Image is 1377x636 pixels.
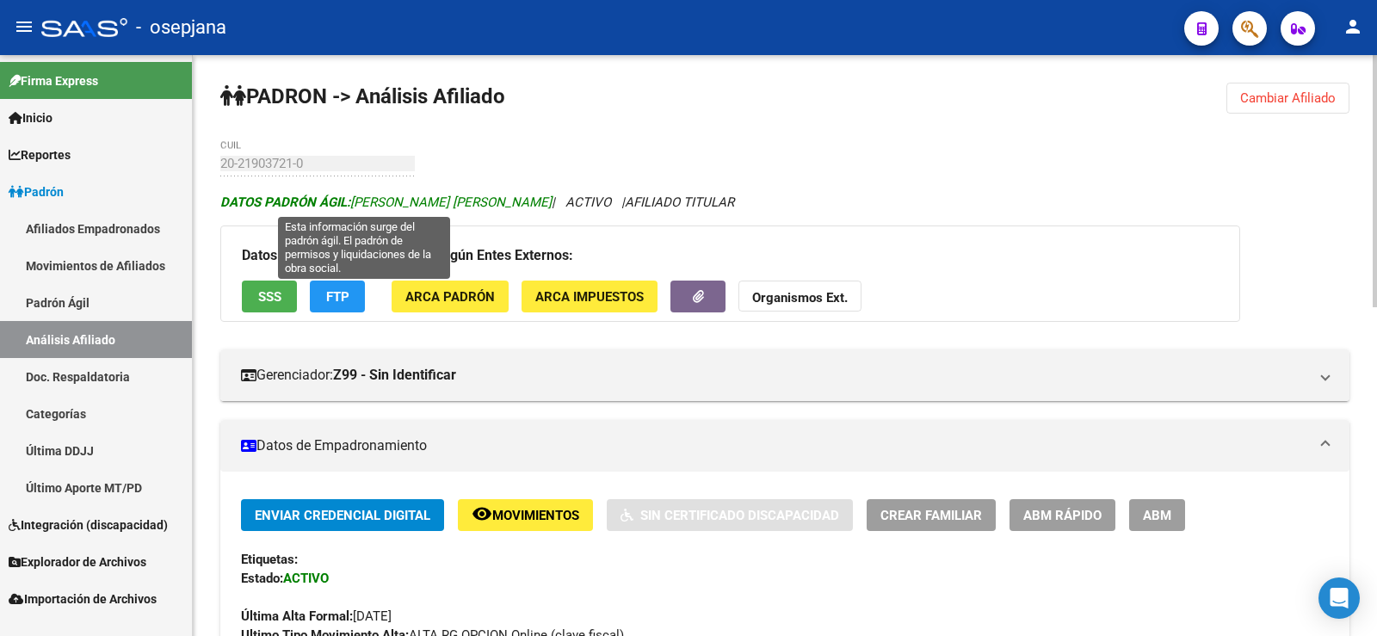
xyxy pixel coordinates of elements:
[1023,508,1102,523] span: ABM Rápido
[242,244,1219,268] h3: Datos Personales y Afiliatorios según Entes Externos:
[392,281,509,312] button: ARCA Padrón
[867,499,996,531] button: Crear Familiar
[310,281,365,312] button: FTP
[458,499,593,531] button: Movimientos
[1226,83,1349,114] button: Cambiar Afiliado
[1343,16,1363,37] mat-icon: person
[333,366,456,385] strong: Z99 - Sin Identificar
[220,420,1349,472] mat-expansion-panel-header: Datos de Empadronamiento
[1143,508,1171,523] span: ABM
[640,508,839,523] span: Sin Certificado Discapacidad
[535,289,644,305] span: ARCA Impuestos
[136,9,226,46] span: - osepjana
[9,182,64,201] span: Padrón
[9,71,98,90] span: Firma Express
[258,289,281,305] span: SSS
[880,508,982,523] span: Crear Familiar
[241,366,1308,385] mat-panel-title: Gerenciador:
[522,281,658,312] button: ARCA Impuestos
[241,608,392,624] span: [DATE]
[241,436,1308,455] mat-panel-title: Datos de Empadronamiento
[241,571,283,586] strong: Estado:
[9,516,168,534] span: Integración (discapacidad)
[492,508,579,523] span: Movimientos
[220,195,350,210] strong: DATOS PADRÓN ÁGIL:
[14,16,34,37] mat-icon: menu
[241,499,444,531] button: Enviar Credencial Digital
[241,552,298,567] strong: Etiquetas:
[1129,499,1185,531] button: ABM
[9,145,71,164] span: Reportes
[738,281,861,312] button: Organismos Ext.
[607,499,853,531] button: Sin Certificado Discapacidad
[1010,499,1115,531] button: ABM Rápido
[220,349,1349,401] mat-expansion-panel-header: Gerenciador:Z99 - Sin Identificar
[1318,577,1360,619] div: Open Intercom Messenger
[220,195,552,210] span: [PERSON_NAME] [PERSON_NAME]
[220,84,505,108] strong: PADRON -> Análisis Afiliado
[9,108,52,127] span: Inicio
[241,608,353,624] strong: Última Alta Formal:
[326,289,349,305] span: FTP
[9,590,157,608] span: Importación de Archivos
[472,503,492,524] mat-icon: remove_red_eye
[242,281,297,312] button: SSS
[1240,90,1336,106] span: Cambiar Afiliado
[752,290,848,306] strong: Organismos Ext.
[220,195,734,210] i: | ACTIVO |
[625,195,734,210] span: AFILIADO TITULAR
[405,289,495,305] span: ARCA Padrón
[9,553,146,571] span: Explorador de Archivos
[283,571,329,586] strong: ACTIVO
[255,508,430,523] span: Enviar Credencial Digital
